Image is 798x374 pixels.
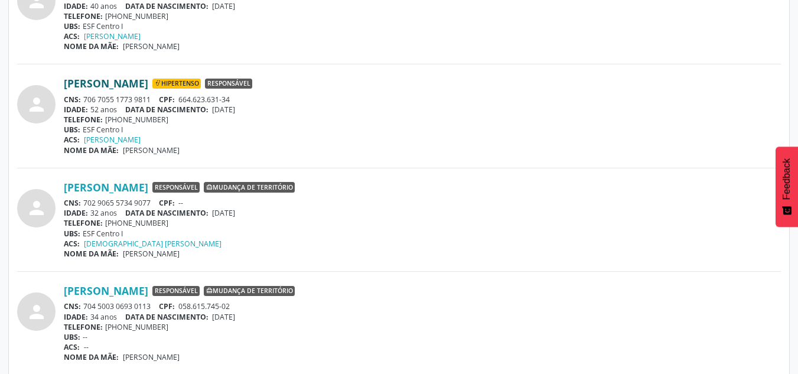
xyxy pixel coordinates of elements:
[212,1,235,11] span: [DATE]
[125,312,209,322] span: DATA DE NASCIMENTO:
[123,41,180,51] span: [PERSON_NAME]
[64,322,103,332] span: TELEFONE:
[64,342,80,352] span: ACS:
[64,249,119,259] span: NOME DA MÃE:
[123,352,180,362] span: [PERSON_NAME]
[84,135,141,145] a: [PERSON_NAME]
[64,11,781,21] div: [PHONE_NUMBER]
[781,158,792,200] span: Feedback
[64,181,148,194] a: [PERSON_NAME]
[125,208,209,218] span: DATA DE NASCIMENTO:
[212,208,235,218] span: [DATE]
[64,352,119,362] span: NOME DA MÃE:
[64,301,781,311] div: 704 5003 0693 0113
[64,95,81,105] span: CNS:
[64,31,80,41] span: ACS:
[64,229,80,239] span: UBS:
[125,105,209,115] span: DATA DE NASCIMENTO:
[152,182,200,193] span: Responsável
[123,249,180,259] span: [PERSON_NAME]
[64,1,88,11] span: IDADE:
[123,145,180,155] span: [PERSON_NAME]
[84,342,89,352] span: --
[64,312,88,322] span: IDADE:
[64,1,781,11] div: 40 anos
[212,312,235,322] span: [DATE]
[64,332,781,342] div: --
[26,301,47,323] i: person
[159,198,175,208] span: CPF:
[64,198,81,208] span: CNS:
[64,322,781,332] div: [PHONE_NUMBER]
[64,115,781,125] div: [PHONE_NUMBER]
[204,182,295,193] span: Mudança de território
[64,95,781,105] div: 706 7055 1773 9811
[64,11,103,21] span: TELEFONE:
[152,79,201,89] span: Hipertenso
[84,239,222,249] a: [DEMOGRAPHIC_DATA] [PERSON_NAME]
[178,301,230,311] span: 058.615.745-02
[26,94,47,115] i: person
[159,301,175,311] span: CPF:
[152,286,200,297] span: Responsável
[64,21,781,31] div: ESF Centro I
[204,286,295,297] span: Mudança de território
[64,21,80,31] span: UBS:
[64,77,148,90] a: [PERSON_NAME]
[178,95,230,105] span: 664.623.631-34
[64,115,103,125] span: TELEFONE:
[64,312,781,322] div: 34 anos
[64,218,103,228] span: TELEFONE:
[64,208,88,218] span: IDADE:
[64,239,80,249] span: ACS:
[64,105,88,115] span: IDADE:
[84,31,141,41] a: [PERSON_NAME]
[64,135,80,145] span: ACS:
[64,198,781,208] div: 702 9065 5734 9077
[64,145,119,155] span: NOME DA MÃE:
[64,301,81,311] span: CNS:
[159,95,175,105] span: CPF:
[64,41,119,51] span: NOME DA MÃE:
[178,198,183,208] span: --
[64,218,781,228] div: [PHONE_NUMBER]
[64,208,781,218] div: 32 anos
[64,105,781,115] div: 52 anos
[64,284,148,297] a: [PERSON_NAME]
[212,105,235,115] span: [DATE]
[26,197,47,219] i: person
[64,332,80,342] span: UBS:
[776,147,798,227] button: Feedback - Mostrar pesquisa
[125,1,209,11] span: DATA DE NASCIMENTO:
[64,125,781,135] div: ESF Centro I
[64,229,781,239] div: ESF Centro I
[64,125,80,135] span: UBS:
[205,79,252,89] span: Responsável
